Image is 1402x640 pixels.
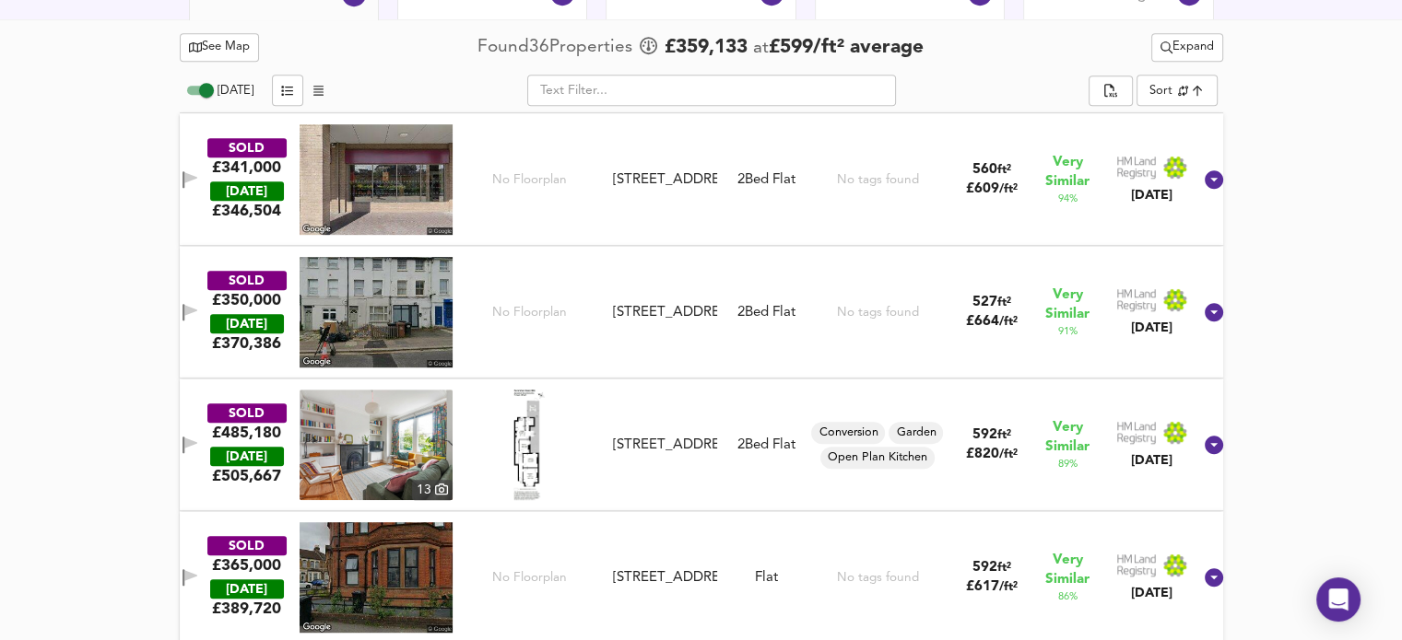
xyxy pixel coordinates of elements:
[212,599,281,619] span: £ 389,720
[212,555,281,576] div: £365,000
[300,257,453,367] img: streetview
[613,568,717,588] div: [STREET_ADDRESS]
[513,390,544,500] img: Floorplan
[207,536,287,555] div: SOLD
[207,403,287,423] div: SOLD
[613,303,717,322] div: [STREET_ADDRESS]
[997,429,1011,441] span: ft²
[207,138,287,157] div: SOLD
[889,425,943,441] span: Garden
[999,448,1018,460] span: / ft²
[180,246,1223,378] div: SOLD£350,000 [DATE]£370,386No Floorplan[STREET_ADDRESS]2Bed FlatNo tags found527ft²£664/ft²Very S...
[1116,553,1188,577] img: Land Registry
[999,183,1018,195] span: / ft²
[300,390,453,500] a: property thumbnail 13
[210,579,284,599] div: [DATE]
[972,296,997,309] span: 527
[180,113,1223,246] div: SOLD£341,000 [DATE]£346,504No Floorplan[STREET_ADDRESS]2Bed FlatNo tags found560ft²£609/ft²Very S...
[1151,33,1223,62] div: split button
[300,390,453,500] img: property thumbnail
[966,182,1018,196] span: £ 609
[1116,156,1188,180] img: Land Registry
[1116,451,1188,470] div: [DATE]
[492,569,567,587] span: No Floorplan
[527,75,896,106] input: Text Filter...
[1089,76,1133,107] div: split button
[1116,186,1188,204] div: [DATE]
[477,35,637,60] div: Found 36 Propert ies
[1045,153,1090,192] span: Very Similar
[999,581,1018,593] span: / ft²
[889,422,943,444] div: Garden
[736,170,795,190] div: 2 Bed Flat
[811,422,885,444] div: Conversion
[180,378,1223,511] div: SOLD£485,180 [DATE]£505,667property thumbnail 13 Floorplan[STREET_ADDRESS]2Bed FlatConversionGard...
[966,448,1018,461] span: £ 820
[300,124,453,235] img: streetview
[754,568,777,588] div: Flat
[820,449,935,466] span: Open Plan Kitchen
[210,447,284,466] div: [DATE]
[972,163,997,177] span: 560
[972,561,997,575] span: 592
[811,425,885,441] span: Conversion
[212,466,281,486] span: £ 505,667
[966,580,1018,594] span: £ 617
[997,164,1011,176] span: ft²
[736,303,795,322] div: 2 Bed Flat
[1203,169,1225,191] svg: Show Details
[1057,324,1077,339] span: 91 %
[212,201,281,221] span: £ 346,504
[1116,421,1188,445] img: Land Registry
[180,33,260,62] button: See Map
[836,569,918,587] div: No tags found
[412,480,453,500] div: 13
[1116,584,1188,602] div: [DATE]
[1151,33,1223,62] button: Expand
[606,170,725,190] div: 40 Grosvenor Court, Adenmore Road, SE6 4FD
[1203,301,1225,323] svg: Show Details
[207,271,287,290] div: SOLD
[212,333,281,354] span: £ 370,386
[1057,457,1077,471] span: 89 %
[836,304,918,321] div: No tags found
[1160,37,1214,58] span: Expand
[300,522,453,633] img: streetview
[1057,192,1077,206] span: 94 %
[1116,319,1188,337] div: [DATE]
[820,447,935,469] div: Open Plan Kitchen
[1045,418,1090,457] span: Very Similar
[492,304,567,321] span: No Floorplan
[212,157,281,178] div: £341,000
[1045,285,1090,324] span: Very Similar
[1203,566,1225,588] svg: Show Details
[1316,577,1361,622] div: Open Intercom Messenger
[997,562,1011,574] span: ft²
[210,314,284,333] div: [DATE]
[769,38,924,57] span: £ 599 / ft² average
[212,290,281,310] div: £350,000
[606,436,725,455] div: 84 Faversham Road, SE6 4XF
[1203,434,1225,456] svg: Show Details
[210,181,284,201] div: [DATE]
[966,315,1018,329] span: £ 664
[1116,288,1188,312] img: Land Registry
[1057,589,1077,604] span: 86 %
[665,34,748,62] span: £ 359,133
[999,316,1018,328] span: / ft²
[836,171,918,189] div: No tags found
[1149,82,1172,99] div: Sort
[997,297,1011,308] span: ft²
[736,436,795,455] div: 2 Bed Flat
[1137,75,1217,106] div: Sort
[972,428,997,442] span: 592
[189,37,251,58] span: See Map
[212,423,281,443] div: £485,180
[1045,551,1090,589] span: Very Similar
[613,436,717,455] div: [STREET_ADDRESS]
[613,170,717,190] div: [STREET_ADDRESS]
[753,40,769,57] span: at
[218,85,253,97] span: [DATE]
[492,171,567,189] span: No Floorplan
